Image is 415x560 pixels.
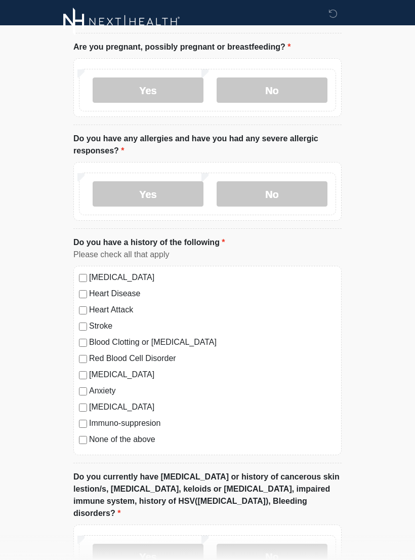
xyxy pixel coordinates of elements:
input: Heart Disease [79,290,87,298]
label: Do you currently have [MEDICAL_DATA] or history of cancerous skin lestion/s, [MEDICAL_DATA], kelo... [73,471,342,519]
label: Red Blood Cell Disorder [89,352,336,365]
label: [MEDICAL_DATA] [89,369,336,381]
input: [MEDICAL_DATA] [79,371,87,379]
label: Heart Disease [89,288,336,300]
img: Next-Health Logo [63,8,180,35]
input: Heart Attack [79,306,87,314]
label: Yes [93,181,203,207]
label: Heart Attack [89,304,336,316]
label: [MEDICAL_DATA] [89,271,336,284]
label: Do you have a history of the following [73,236,225,249]
label: Anxiety [89,385,336,397]
label: Immuno-suppresion [89,417,336,429]
input: Blood Clotting or [MEDICAL_DATA] [79,339,87,347]
input: None of the above [79,436,87,444]
label: Do you have any allergies and have you had any severe allergic responses? [73,133,342,157]
label: Stroke [89,320,336,332]
input: [MEDICAL_DATA] [79,274,87,282]
label: Blood Clotting or [MEDICAL_DATA] [89,336,336,348]
input: Anxiety [79,387,87,395]
input: Red Blood Cell Disorder [79,355,87,363]
label: None of the above [89,433,336,446]
input: [MEDICAL_DATA] [79,404,87,412]
input: Stroke [79,323,87,331]
label: Are you pregnant, possibly pregnant or breastfeeding? [73,41,290,53]
input: Immuno-suppresion [79,420,87,428]
div: Please check all that apply [73,249,342,261]
label: [MEDICAL_DATA] [89,401,336,413]
label: No [217,77,327,103]
label: Yes [93,77,203,103]
label: No [217,181,327,207]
